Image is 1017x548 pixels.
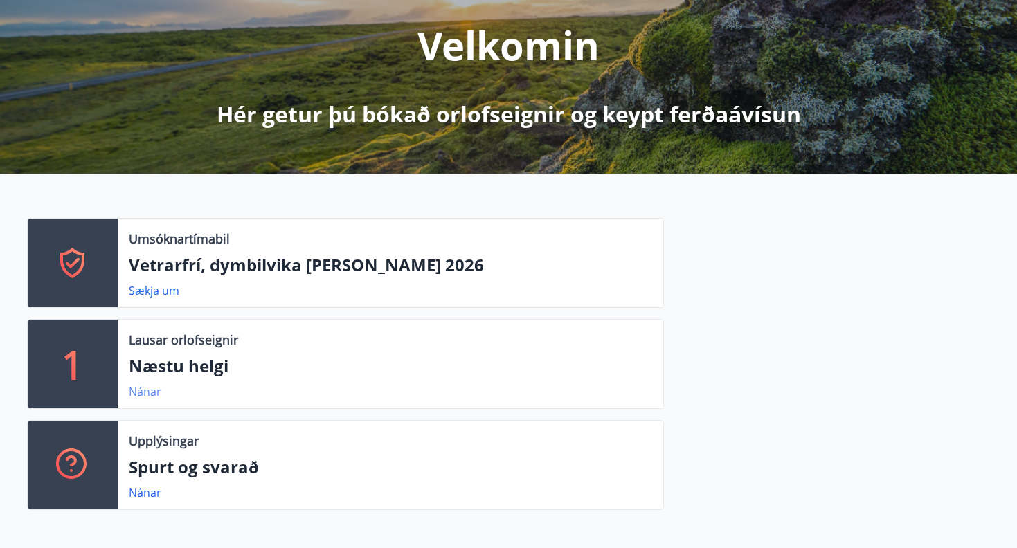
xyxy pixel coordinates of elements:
[417,19,600,71] p: Velkomin
[129,230,230,248] p: Umsóknartímabil
[129,485,161,500] a: Nánar
[217,99,801,129] p: Hér getur þú bókað orlofseignir og keypt ferðaávísun
[129,432,199,450] p: Upplýsingar
[129,384,161,399] a: Nánar
[129,455,652,479] p: Spurt og svarað
[129,283,179,298] a: Sækja um
[129,331,238,349] p: Lausar orlofseignir
[62,338,84,390] p: 1
[129,253,652,277] p: Vetrarfrí, dymbilvika [PERSON_NAME] 2026
[129,354,652,378] p: Næstu helgi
